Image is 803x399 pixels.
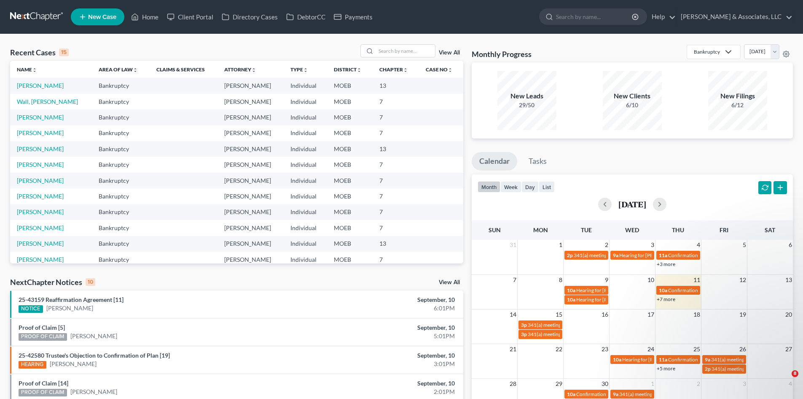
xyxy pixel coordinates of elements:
[92,220,150,236] td: Bankruptcy
[290,66,308,73] a: Typeunfold_more
[373,173,419,188] td: 7
[558,275,563,285] span: 8
[127,9,163,24] a: Home
[373,125,419,141] td: 7
[784,275,793,285] span: 13
[672,226,684,233] span: Thu
[613,252,618,258] span: 9a
[647,309,655,320] span: 17
[315,388,455,396] div: 2:01PM
[693,275,701,285] span: 11
[17,114,64,121] a: [PERSON_NAME]
[376,45,435,57] input: Search by name...
[539,181,555,193] button: list
[373,141,419,157] td: 13
[489,226,501,233] span: Sun
[92,125,150,141] td: Bankruptcy
[218,173,284,188] td: [PERSON_NAME]
[720,226,728,233] span: Fri
[92,188,150,204] td: Bankruptcy
[533,226,548,233] span: Mon
[334,66,362,73] a: Districtunfold_more
[668,287,764,293] span: Confirmation hearing for [PERSON_NAME]
[284,204,327,220] td: Individual
[284,109,327,125] td: Individual
[19,296,124,303] a: 25-43159 Reaffirmation Agreement [11]
[567,252,573,258] span: 2p
[284,188,327,204] td: Individual
[647,9,676,24] a: Help
[327,220,372,236] td: MOEB
[218,141,284,157] td: [PERSON_NAME]
[327,188,372,204] td: MOEB
[650,379,655,389] span: 1
[17,145,64,152] a: [PERSON_NAME]
[92,157,150,172] td: Bankruptcy
[604,240,609,250] span: 2
[17,193,64,200] a: [PERSON_NAME]
[251,68,256,73] i: unfold_more
[17,208,64,215] a: [PERSON_NAME]
[19,333,67,341] div: PROOF OF CLAIM
[603,101,662,109] div: 6/10
[315,332,455,340] div: 5:01PM
[218,109,284,125] td: [PERSON_NAME]
[521,181,539,193] button: day
[619,391,701,397] span: 341(a) meeting for [PERSON_NAME]
[512,275,517,285] span: 7
[218,125,284,141] td: [PERSON_NAME]
[739,275,747,285] span: 12
[218,204,284,220] td: [PERSON_NAME]
[92,78,150,93] td: Bankruptcy
[373,188,419,204] td: 7
[472,49,532,59] h3: Monthly Progress
[497,101,556,109] div: 29/50
[784,309,793,320] span: 20
[284,78,327,93] td: Individual
[19,389,67,396] div: PROOF OF CLAIM
[373,252,419,267] td: 7
[19,324,65,331] a: Proof of Claim [5]
[625,226,639,233] span: Wed
[696,240,701,250] span: 4
[472,152,517,171] a: Calendar
[521,322,527,328] span: 3p
[647,275,655,285] span: 10
[739,309,747,320] span: 19
[315,379,455,388] div: September, 10
[282,9,330,24] a: DebtorCC
[303,68,308,73] i: unfold_more
[46,304,93,312] a: [PERSON_NAME]
[315,296,455,304] div: September, 10
[650,240,655,250] span: 3
[659,287,667,293] span: 10a
[509,240,517,250] span: 31
[92,94,150,109] td: Bankruptcy
[92,109,150,125] td: Bankruptcy
[576,296,642,303] span: Hearing for [PERSON_NAME]
[218,252,284,267] td: [PERSON_NAME]
[379,66,408,73] a: Chapterunfold_more
[708,91,767,101] div: New Filings
[567,296,575,303] span: 10a
[373,78,419,93] td: 13
[218,236,284,252] td: [PERSON_NAME]
[92,141,150,157] td: Bankruptcy
[765,226,775,233] span: Sat
[694,48,720,55] div: Bankruptcy
[32,68,37,73] i: unfold_more
[19,361,46,369] div: HEARING
[10,47,69,57] div: Recent Cases
[555,379,563,389] span: 29
[19,380,68,387] a: Proof of Claim [14]
[327,141,372,157] td: MOEB
[439,50,460,56] a: View All
[677,9,792,24] a: [PERSON_NAME] & Associates, LLC
[19,305,43,313] div: NOTICE
[509,379,517,389] span: 28
[742,379,747,389] span: 3
[521,331,527,337] span: 3p
[509,344,517,354] span: 21
[327,173,372,188] td: MOEB
[521,152,554,171] a: Tasks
